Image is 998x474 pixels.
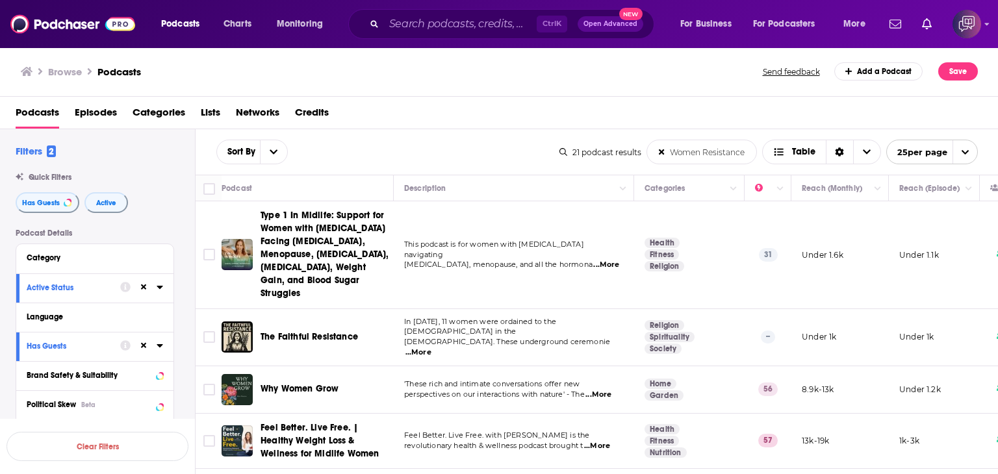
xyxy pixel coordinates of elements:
[961,181,977,197] button: Column Actions
[75,102,117,129] a: Episodes
[583,21,637,27] span: Open Advanced
[671,14,748,34] button: open menu
[802,384,834,395] p: 8.9k-13k
[953,10,981,38] button: Show profile menu
[261,209,389,300] a: Type 1 In Midlife: Support for Women with [MEDICAL_DATA] Facing [MEDICAL_DATA], Menopause, [MEDIC...
[886,140,978,164] button: open menu
[404,390,585,399] span: perspectives on our interactions with nature' - The
[222,374,253,405] a: Why Women Grow
[84,192,128,213] button: Active
[645,181,685,196] div: Categories
[261,421,389,460] a: Feel Better. Live Free. | Healthy Weight Loss & Wellness for Midlife Women
[27,279,120,295] button: Active Status
[726,181,741,197] button: Column Actions
[6,432,188,461] button: Clear Filters
[758,382,778,395] p: 56
[27,283,112,292] div: Active Status
[834,14,882,34] button: open menu
[762,140,881,164] button: Choose View
[203,435,215,447] span: Toggle select row
[201,102,220,129] a: Lists
[97,66,141,78] a: Podcasts
[917,13,937,35] a: Show notifications dropdown
[261,422,379,459] span: Feel Better. Live Free. | Healthy Weight Loss & Wellness for Midlife Women
[295,102,329,129] span: Credits
[680,15,732,33] span: For Business
[645,261,684,271] a: Religion
[27,371,152,380] div: Brand Safety & Suitability
[16,102,59,129] a: Podcasts
[899,181,960,196] div: Reach (Episode)
[405,347,431,358] span: ...More
[27,400,76,409] span: Political Skew
[645,343,682,354] a: Society
[802,249,843,260] p: Under 1.6k
[27,312,155,321] div: Language
[152,14,216,34] button: open menu
[802,331,836,342] p: Under 1k
[27,308,163,325] button: Language
[222,239,253,270] a: Type 1 In Midlife: Support for Women with Type 1 Diabetes Facing Perimenopause, Menopause, Hormon...
[537,16,567,32] span: Ctrl K
[217,147,260,156] button: open menu
[559,147,641,157] div: 21 podcast results
[802,435,829,446] p: 13k-19k
[161,15,199,33] span: Podcasts
[261,210,389,299] span: Type 1 In Midlife: Support for Women with [MEDICAL_DATA] Facing [MEDICAL_DATA], Menopause, [MEDIC...
[216,140,288,164] h2: Choose List sort
[48,66,82,78] h3: Browse
[887,142,947,162] span: 25 per page
[758,434,778,447] p: 57
[753,15,815,33] span: For Podcasters
[745,14,834,34] button: open menu
[884,13,906,35] a: Show notifications dropdown
[578,16,643,32] button: Open AdvancedNew
[404,260,593,269] span: [MEDICAL_DATA], menopause, and all the hormona
[619,8,643,20] span: New
[27,367,163,383] a: Brand Safety & Suitability
[261,331,358,343] a: The Faithful Resistance
[10,12,135,36] img: Podchaser - Follow, Share and Rate Podcasts
[203,384,215,395] span: Toggle select row
[645,249,679,260] a: Fitness
[759,248,778,261] p: 31
[645,390,684,401] a: Garden
[268,14,340,34] button: open menu
[361,9,667,39] div: Search podcasts, credits, & more...
[584,441,610,451] span: ...More
[404,337,610,346] span: [DEMOGRAPHIC_DATA]. These underground ceremonie
[645,436,679,446] a: Fitness
[16,145,56,157] h2: Filters
[236,102,279,129] span: Networks
[593,260,619,270] span: ...More
[645,332,695,342] a: Spirituality
[215,14,259,34] a: Charts
[81,401,96,409] div: Beta
[222,425,253,456] img: Feel Better. Live Free. | Healthy Weight Loss & Wellness for Midlife Women
[870,181,886,197] button: Column Actions
[938,62,978,81] button: Save
[645,379,676,389] a: Home
[404,240,584,259] span: This podcast is for women with [MEDICAL_DATA] navigating
[27,396,163,412] button: Political SkewBeta
[217,147,260,156] span: Sort By
[261,331,358,342] span: The Faithful Resistance
[224,15,251,33] span: Charts
[261,382,339,395] a: Why Women Grow
[133,102,185,129] span: Categories
[645,447,687,458] a: Nutrition
[645,238,680,248] a: Health
[260,140,287,164] button: open menu
[953,10,981,38] span: Logged in as corioliscompany
[404,430,589,440] span: Feel Better. Live Free. with [PERSON_NAME] is the
[953,10,981,38] img: User Profile
[843,15,865,33] span: More
[755,181,773,196] div: Power Score
[899,384,941,395] p: Under 1.2k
